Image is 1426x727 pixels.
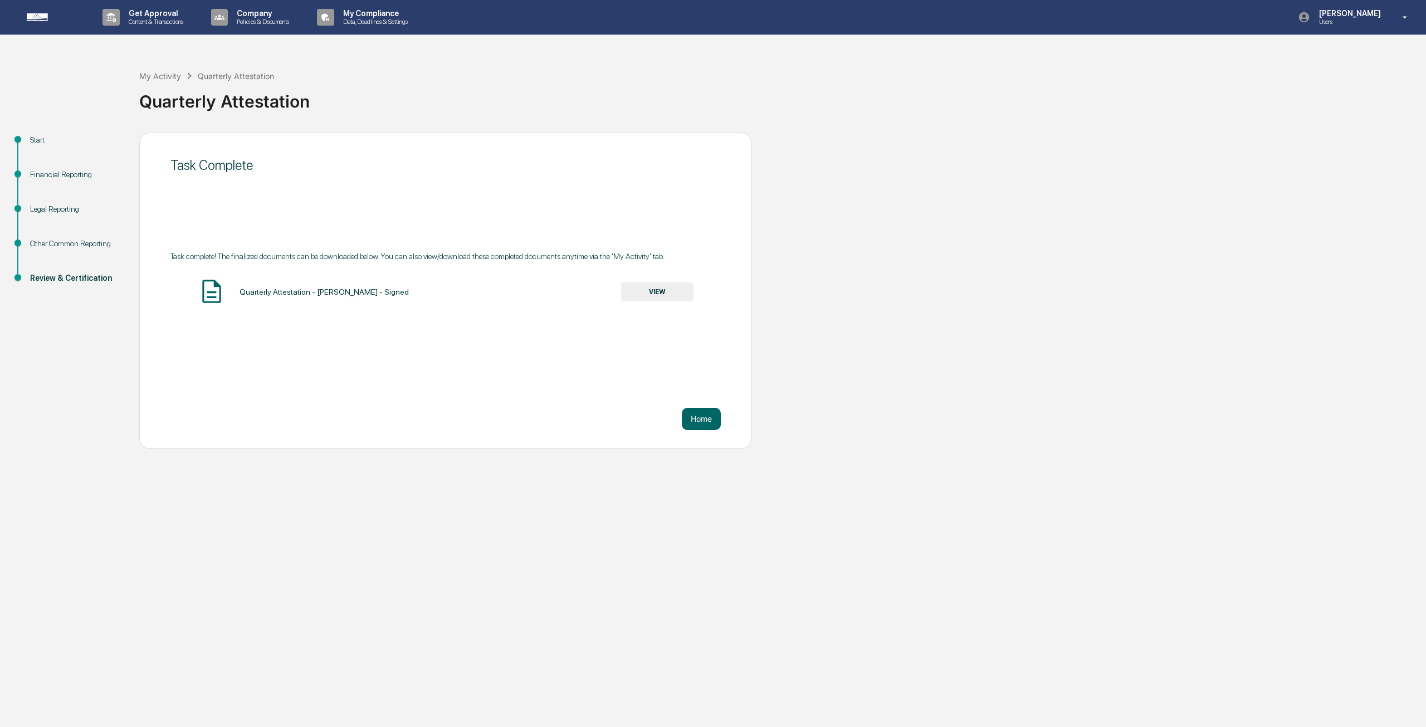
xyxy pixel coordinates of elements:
p: Content & Transactions [120,18,189,26]
div: Task Complete [170,157,721,173]
p: Policies & Documents [228,18,295,26]
p: Company [228,9,295,18]
button: Home [682,408,721,430]
p: Get Approval [120,9,189,18]
p: [PERSON_NAME] [1310,9,1386,18]
div: Quarterly Attestation - [PERSON_NAME] - Signed [240,287,409,296]
p: My Compliance [334,9,413,18]
div: Review & Certification [30,272,121,284]
img: logo [27,13,80,21]
img: Document Icon [198,277,226,305]
div: Quarterly Attestation [198,71,274,81]
div: Other Common Reporting [30,238,121,250]
div: Financial Reporting [30,169,121,180]
button: VIEW [621,282,694,301]
p: Data, Deadlines & Settings [334,18,413,26]
div: Start [30,134,121,146]
div: My Activity [139,71,181,81]
div: Legal Reporting [30,203,121,215]
div: Task complete! The finalized documents can be downloaded below. You can also view/download these ... [170,252,721,261]
p: Users [1310,18,1386,26]
div: Quarterly Attestation [139,82,1420,111]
